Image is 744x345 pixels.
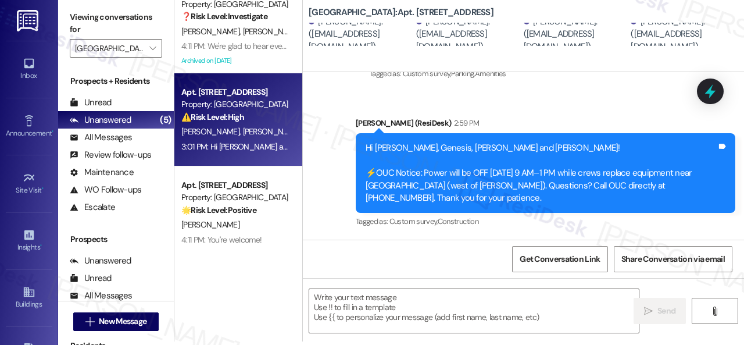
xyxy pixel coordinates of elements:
[6,54,52,85] a: Inbox
[180,54,290,68] div: Archived on [DATE]
[70,166,134,179] div: Maintenance
[70,149,151,161] div: Review follow-ups
[157,111,174,129] div: (5)
[181,179,289,191] div: Apt. [STREET_ADDRESS]
[657,305,675,317] span: Send
[99,315,146,328] span: New Message
[416,16,521,53] div: [PERSON_NAME]. ([EMAIL_ADDRESS][DOMAIN_NAME])
[70,131,132,144] div: All Messages
[356,213,735,230] div: Tagged as:
[710,307,719,316] i: 
[70,290,132,302] div: All Messages
[85,317,94,326] i: 
[524,16,628,53] div: [PERSON_NAME]. ([EMAIL_ADDRESS][DOMAIN_NAME])
[356,117,735,133] div: [PERSON_NAME] (ResiDesk)
[181,112,244,122] strong: ⚠️ Risk Level: High
[58,233,174,246] div: Prospects
[243,126,361,137] span: [PERSON_NAME] [PERSON_NAME]
[451,117,479,129] div: 2:59 PM
[70,114,131,126] div: Unanswered
[181,98,289,111] div: Property: [GEOGRAPHIC_DATA]
[366,142,717,204] div: Hi [PERSON_NAME], Genesis, [PERSON_NAME] and [PERSON_NAME]! ⚡OUC Notice: Power will be OFF [DATE]...
[70,97,112,109] div: Unread
[42,184,44,193] span: •
[451,69,475,79] span: Parking ,
[6,225,52,257] a: Insights •
[181,126,243,137] span: [PERSON_NAME]
[369,65,735,82] div: Tagged as:
[17,10,41,31] img: ResiDesk Logo
[644,307,653,316] i: 
[403,69,451,79] span: Custom survey ,
[520,253,600,265] span: Get Conversation Link
[181,205,256,215] strong: 🌟 Risk Level: Positive
[512,246,607,272] button: Get Conversation Link
[181,234,262,245] div: 4:11 PM: You're welcome!
[243,26,301,37] span: [PERSON_NAME]
[309,6,493,19] b: [GEOGRAPHIC_DATA]: Apt. [STREET_ADDRESS]
[621,253,725,265] span: Share Conversation via email
[6,168,52,200] a: Site Visit •
[6,282,52,314] a: Buildings
[614,246,732,272] button: Share Conversation via email
[75,39,144,58] input: All communities
[181,86,289,98] div: Apt. [STREET_ADDRESS]
[631,16,735,53] div: [PERSON_NAME]. ([EMAIL_ADDRESS][DOMAIN_NAME])
[181,219,239,230] span: [PERSON_NAME]
[70,201,115,214] div: Escalate
[52,127,53,136] span: •
[389,216,438,226] span: Custom survey ,
[70,184,141,196] div: WO Follow-ups
[58,75,174,87] div: Prospects + Residents
[634,298,686,324] button: Send
[70,272,112,284] div: Unread
[181,11,267,22] strong: ❓ Risk Level: Investigate
[149,44,156,53] i: 
[181,26,243,37] span: [PERSON_NAME]
[181,191,289,204] div: Property: [GEOGRAPHIC_DATA]
[70,8,162,39] label: Viewing conversations for
[309,16,413,53] div: [PERSON_NAME]. ([EMAIL_ADDRESS][DOMAIN_NAME])
[438,216,478,226] span: Construction
[475,69,506,79] span: Amenities
[40,241,42,250] span: •
[70,255,131,267] div: Unanswered
[73,312,159,331] button: New Message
